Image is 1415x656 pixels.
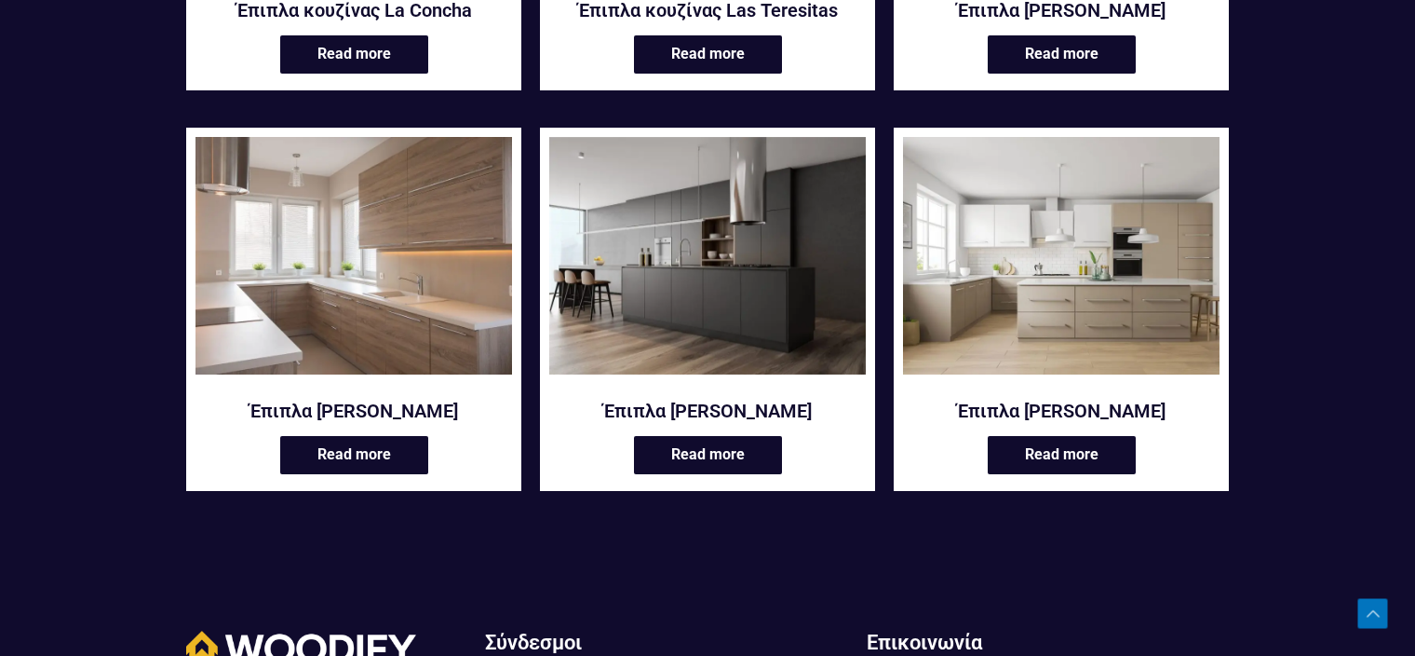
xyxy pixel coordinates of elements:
a: Έπιπλα [PERSON_NAME] [195,399,512,423]
span: Σύνδεσμοι [485,631,582,654]
a: Read more about “Έπιπλα κουζίνας Nudey” [280,436,428,474]
a: Read more about “Έπιπλα κουζίνας Querim” [988,436,1136,474]
a: Έπιπλα κουζίνας Nudey [195,137,512,387]
a: Read more about “Έπιπλα κουζίνας Oludeniz” [634,436,782,474]
a: Έπιπλα κουζίνας Querim [903,137,1220,387]
img: Oludeniz κουζίνα [549,137,866,375]
a: Έπιπλα κουζίνας Oludeniz [549,137,866,387]
a: Read more about “Έπιπλα κουζίνας Las Teresitas” [634,35,782,74]
span: Επικοινωνία [867,631,982,654]
a: Read more about “Έπιπλα κουζίνας Matira” [988,35,1136,74]
a: Έπιπλα [PERSON_NAME] [903,399,1220,423]
a: Έπιπλα [PERSON_NAME] [549,399,866,423]
a: Read more about “Έπιπλα κουζίνας La Concha” [280,35,428,74]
